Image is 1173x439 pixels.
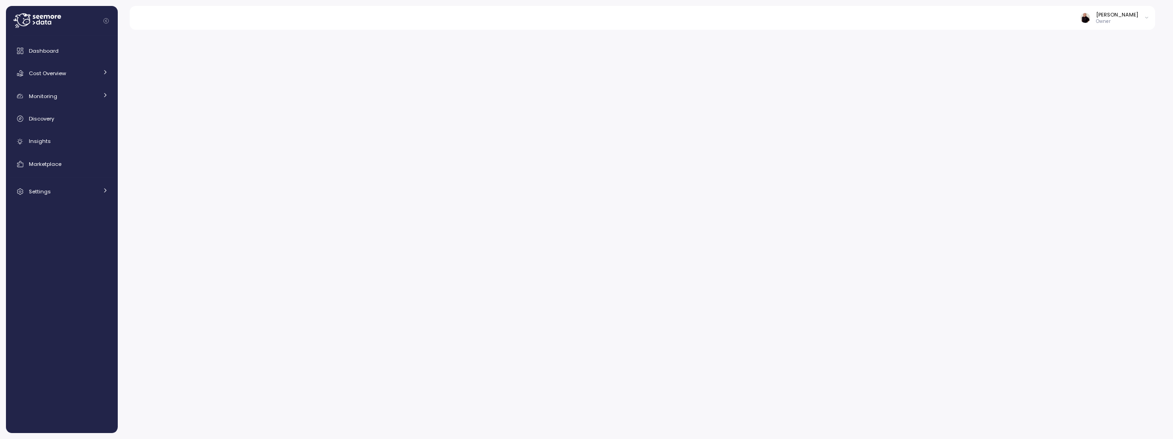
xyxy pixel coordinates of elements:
[29,70,66,77] span: Cost Overview
[10,87,114,105] a: Monitoring
[10,64,114,82] a: Cost Overview
[29,188,51,195] span: Settings
[10,182,114,201] a: Settings
[29,137,51,145] span: Insights
[10,42,114,60] a: Dashboard
[1096,18,1138,25] p: Owner
[29,115,54,122] span: Discovery
[29,160,61,168] span: Marketplace
[29,47,59,55] span: Dashboard
[10,132,114,151] a: Insights
[29,93,57,100] span: Monitoring
[10,155,114,173] a: Marketplace
[1096,11,1138,18] div: [PERSON_NAME]
[10,110,114,128] a: Discovery
[100,17,112,24] button: Collapse navigation
[1080,13,1090,22] img: ALV-UjUq9eo2ESo1UL7rj4mXcOh4GnVGf8uynDiuc9-5mwO_R3barAG5eyWhgFzZrVgUc5qw0h2xjH-WIFa-zXjVRbPiJGUr2...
